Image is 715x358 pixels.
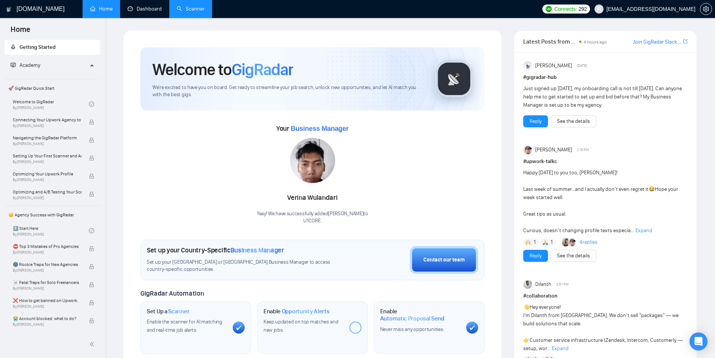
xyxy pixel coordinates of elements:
[535,62,572,70] span: [PERSON_NAME]
[13,116,81,124] span: Connecting Your Upwork Agency to GigRadar
[546,6,552,12] img: upwork-logo.png
[5,207,99,222] span: 👑 Agency Success with GigRadar
[177,6,205,12] a: searchScanner
[13,124,81,128] span: By [PERSON_NAME]
[568,238,577,246] img: Igor Šalagin
[523,304,683,352] span: Hey everyone! I’m Dilanth from [GEOGRAPHIC_DATA]. We don’t sell “packages” — we build solutions t...
[580,239,598,246] a: 4replies
[147,246,284,254] h1: Set up your Country-Specific
[152,59,293,80] h1: Welcome to
[13,315,81,322] span: 😭 Account blocked: what to do?
[13,188,81,196] span: Optimizing and A/B Testing Your Scanner for Better Results
[11,62,16,68] span: fund-projection-screen
[290,138,335,183] img: 1712061552960-WhatsApp%20Image%202024-04-02%20at%2020.30.59.jpeg
[6,3,12,15] img: logo
[596,6,602,12] span: user
[13,250,81,255] span: By [PERSON_NAME]
[562,238,570,246] img: Korlan
[11,44,16,50] span: rocket
[525,240,531,245] img: 🙌
[683,38,688,44] span: export
[380,308,460,322] h1: Enable
[556,281,569,288] span: 2:51 PM
[683,38,688,45] a: export
[13,297,81,304] span: ❌ How to get banned on Upwork
[523,37,577,46] span: Latest Posts from the GigRadar Community
[152,84,423,98] span: We're excited to have you on board. Get ready to streamline your job search, unlock new opportuni...
[13,279,81,286] span: ☠️ Fatal Traps for Solo Freelancers
[128,6,162,12] a: dashboardDashboard
[89,174,94,179] span: lock
[543,240,548,245] img: 🙏
[551,239,552,246] span: 1
[380,326,444,332] span: Never miss any opportunities.
[523,157,688,166] h1: # upwork-talks
[523,73,688,82] h1: # gigradar-hub
[552,345,569,352] span: Expand
[89,340,97,348] span: double-left
[11,62,40,68] span: Academy
[13,243,81,250] span: ⛔ Top 3 Mistakes of Pro Agencies
[423,256,465,264] div: Contact our team
[635,227,652,234] span: Expand
[523,115,548,127] button: Reply
[13,142,81,146] span: By [PERSON_NAME]
[13,134,81,142] span: Navigating the GigRadar Platform
[534,239,536,246] span: 1
[89,318,94,323] span: lock
[535,280,551,289] span: Dilanth
[263,319,339,333] span: Keep updated on top matches and new jobs.
[557,252,590,260] a: See the details
[291,125,348,132] span: Business Manager
[140,289,204,298] span: GigRadar Automation
[5,24,36,40] span: Home
[89,282,94,287] span: lock
[5,81,99,96] span: 🚀 GigRadar Quick Start
[410,246,478,274] button: Contact our team
[524,145,533,154] img: Igor Šalagin
[147,259,346,273] span: Set up your [GEOGRAPHIC_DATA] or [GEOGRAPHIC_DATA] Business Manager to access country-specific op...
[689,332,707,350] div: Open Intercom Messenger
[551,250,596,262] button: See the details
[13,304,81,309] span: By [PERSON_NAME]
[89,228,94,233] span: check-circle
[147,308,189,315] h1: Set Up a
[89,300,94,305] span: lock
[89,156,94,161] span: lock
[168,308,189,315] span: Scanner
[13,196,81,200] span: By [PERSON_NAME]
[523,292,688,300] h1: # collaboration
[523,337,530,343] span: 👉
[13,170,81,178] span: Optimizing Your Upwork Profile
[700,6,712,12] a: setting
[230,246,284,254] span: Business Manager
[523,169,678,234] span: Happy [DATE] to you too, [PERSON_NAME]! Last week of summer…and I actually don’t even regret it H...
[13,178,81,182] span: By [PERSON_NAME]
[90,6,113,12] a: homeHome
[435,60,473,98] img: gigradar-logo.png
[530,252,542,260] a: Reply
[13,160,81,164] span: By [PERSON_NAME]
[700,6,712,12] span: setting
[535,146,572,154] span: [PERSON_NAME]
[700,3,712,15] button: setting
[89,101,94,107] span: check-circle
[380,315,444,322] span: Automatic Proposal Send
[557,117,590,125] a: See the details
[523,85,682,108] span: Just signed up [DATE], my onboarding call is not till [DATE]. Can anyone help me to get started t...
[13,286,81,291] span: By [PERSON_NAME]
[524,61,533,70] img: Anisuzzaman Khan
[578,5,587,13] span: 292
[257,218,368,225] p: U1CORE .
[13,261,81,268] span: 🌚 Rookie Traps for New Agencies
[282,308,330,315] span: Opportunity Alerts
[263,308,330,315] h1: Enable
[89,264,94,269] span: lock
[5,40,100,55] li: Getting Started
[523,304,530,310] span: 👋
[530,117,542,125] a: Reply
[523,250,548,262] button: Reply
[89,192,94,197] span: lock
[13,152,81,160] span: Setting Up Your First Scanner and Auto-Bidder
[89,137,94,143] span: lock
